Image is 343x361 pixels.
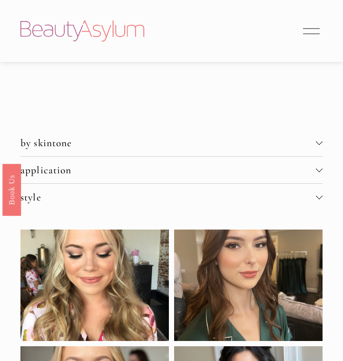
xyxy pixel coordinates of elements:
[20,184,323,211] button: style
[20,20,144,41] img: Beauty Asylum | Bridal Hair &amp; Makeup Charlotte &amp; Atlanta
[20,164,316,176] span: application
[20,130,323,156] button: by skintone
[20,157,323,183] button: application
[2,164,21,216] a: Book Us
[20,191,316,203] span: style
[20,137,316,149] span: by skintone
